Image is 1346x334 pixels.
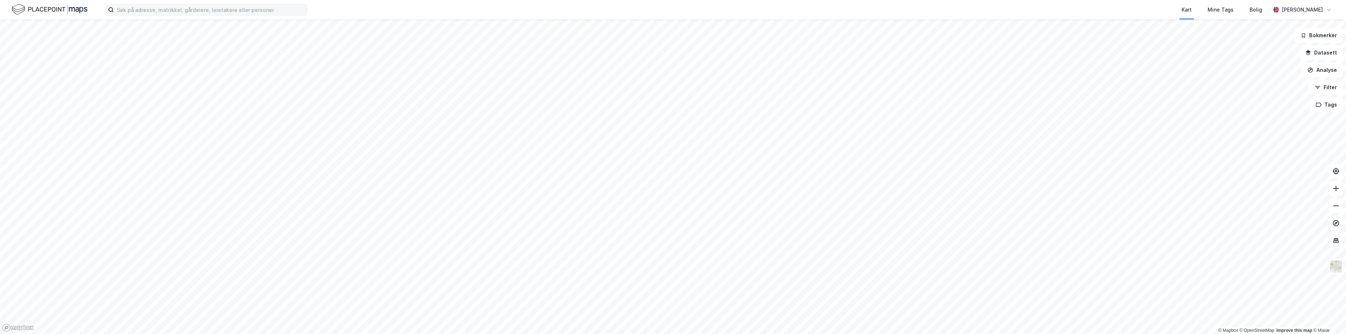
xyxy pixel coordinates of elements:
[114,4,307,15] input: Søk på adresse, matrikkel, gårdeiere, leietakere eller personer
[1282,5,1323,14] div: [PERSON_NAME]
[12,3,87,16] img: logo.f888ab2527a4732fd821a326f86c7f29.svg
[1208,5,1234,14] div: Mine Tags
[1249,5,1262,14] div: Bolig
[1182,5,1192,14] div: Kart
[1310,299,1346,334] iframe: Chat Widget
